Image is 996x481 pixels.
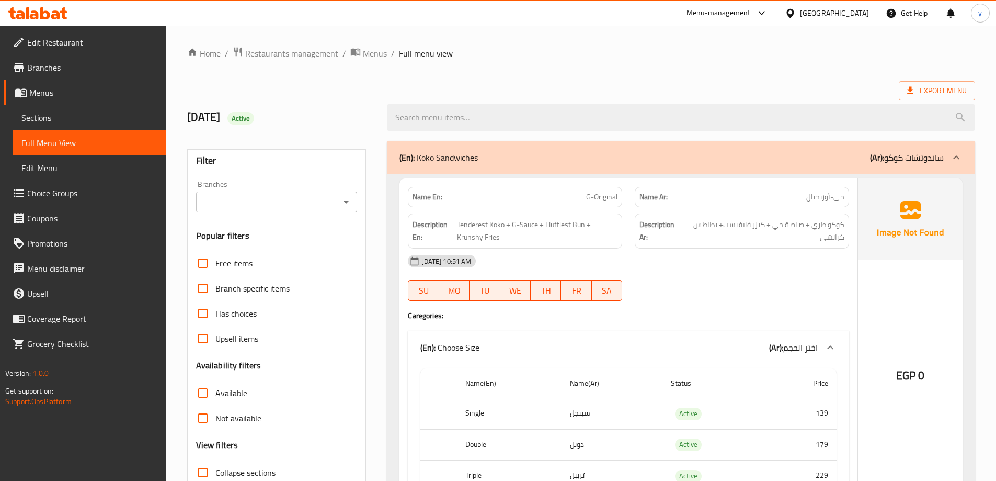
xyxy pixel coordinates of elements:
[27,338,158,350] span: Grocery Checklist
[4,55,166,80] a: Branches
[420,340,436,355] b: (En):
[592,280,622,301] button: SA
[5,384,53,398] span: Get support on:
[870,150,884,165] b: (Ar):
[391,47,395,60] li: /
[918,365,924,386] span: 0
[800,7,869,19] div: [GEOGRAPHIC_DATA]
[363,47,387,60] span: Menus
[215,466,276,479] span: Collapse sections
[639,192,668,203] strong: Name Ar:
[420,341,479,354] p: Choose Size
[457,368,561,398] th: Name(En)
[27,36,158,49] span: Edit Restaurant
[342,47,346,60] li: /
[639,218,680,244] strong: Description Ar:
[399,151,478,164] p: Koko Sandwiches
[4,80,166,105] a: Menus
[13,130,166,155] a: Full Menu View
[978,7,982,19] span: y
[683,218,844,244] span: كوكو طري + صلصة جي + كيزر فلافيست+ بطاطس كرانشي
[4,331,166,356] a: Grocery Checklist
[675,439,702,451] div: Active
[413,218,454,244] strong: Description En:
[225,47,228,60] li: /
[5,366,31,380] span: Version:
[27,187,158,199] span: Choice Groups
[562,368,662,398] th: Name(Ar)
[457,429,561,460] th: Double
[21,162,158,174] span: Edit Menu
[562,398,662,429] td: سينجل
[21,111,158,124] span: Sections
[907,84,967,97] span: Export Menu
[766,429,837,460] td: 179
[21,137,158,149] span: Full Menu View
[535,283,557,298] span: TH
[662,368,766,398] th: Status
[32,366,49,380] span: 1.0.0
[27,237,158,250] span: Promotions
[233,47,338,60] a: Restaurants management
[27,287,158,300] span: Upsell
[4,256,166,281] a: Menu disclaimer
[187,47,975,60] nav: breadcrumb
[562,429,662,460] td: دوبل
[500,280,531,301] button: WE
[783,340,818,355] span: اختر الحجم
[29,86,158,99] span: Menus
[766,398,837,429] td: 139
[215,307,257,320] span: Has choices
[413,283,434,298] span: SU
[858,178,963,260] img: Ae5nvW7+0k+MAAAAAElFTkSuQmCC
[399,47,453,60] span: Full menu view
[196,439,238,451] h3: View filters
[870,151,944,164] p: ساندوتشات كوكو
[4,30,166,55] a: Edit Restaurant
[565,283,587,298] span: FR
[4,306,166,331] a: Coverage Report
[769,340,783,355] b: (Ar):
[5,395,72,408] a: Support.OpsPlatform
[196,150,358,172] div: Filter
[675,439,702,451] span: Active
[399,150,415,165] b: (En):
[408,280,439,301] button: SU
[470,280,500,301] button: TU
[505,283,526,298] span: WE
[339,195,353,209] button: Open
[215,332,258,345] span: Upsell items
[686,7,751,19] div: Menu-management
[13,105,166,130] a: Sections
[187,109,375,125] h2: [DATE]
[443,283,465,298] span: MO
[215,412,261,424] span: Not available
[408,331,849,364] div: (En): Choose Size(Ar):اختر الحجم
[27,212,158,225] span: Coupons
[13,155,166,181] a: Edit Menu
[387,141,975,174] div: (En): Koko Sandwiches(Ar):ساندوتشات كوكو
[387,104,975,131] input: search
[766,368,837,398] th: Price
[457,398,561,429] th: Single
[561,280,591,301] button: FR
[408,310,849,321] h4: Caregories:
[215,387,247,399] span: Available
[675,408,702,420] div: Active
[215,257,253,270] span: Free items
[899,81,975,100] span: Export Menu
[27,312,158,325] span: Coverage Report
[417,256,475,266] span: [DATE] 10:51 AM
[896,365,915,386] span: EGP
[4,231,166,256] a: Promotions
[215,282,290,295] span: Branch specific items
[27,262,158,275] span: Menu disclaimer
[196,360,261,372] h3: Availability filters
[227,114,255,124] span: Active
[196,230,358,242] h3: Popular filters
[806,192,844,203] span: جي-أوريجنال
[4,281,166,306] a: Upsell
[457,218,618,244] span: Tenderest Koko + G-Sauce + Fluffiest Bun + Krunshy Fries
[413,192,442,203] strong: Name En:
[586,192,617,203] span: G-Original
